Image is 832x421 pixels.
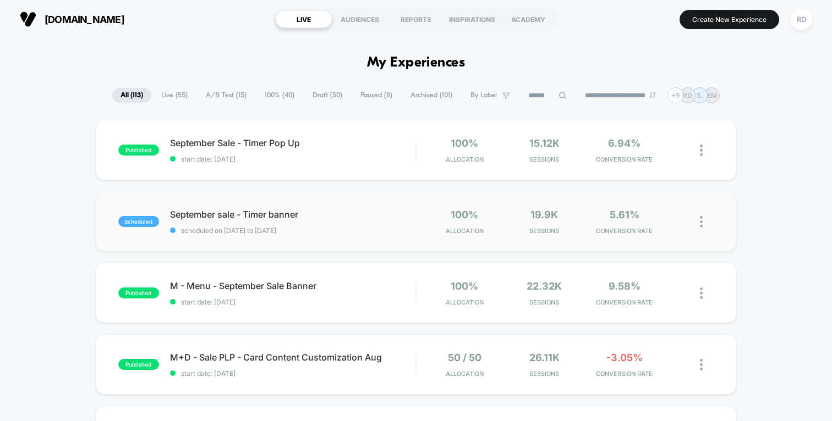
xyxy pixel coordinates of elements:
[507,298,582,306] span: Sessions
[683,91,692,99] p: RD
[451,280,478,292] span: 100%
[118,216,159,227] span: scheduled
[529,137,560,149] span: 15.12k
[170,352,415,363] span: M+D - Sale PLP - Card Content Customization Aug
[448,352,481,363] span: 50 / 50
[610,209,639,220] span: 5.61%
[45,14,124,25] span: [DOMAIN_NAME]
[587,227,661,235] span: CONVERSION RATE
[170,226,415,235] span: scheduled on [DATE] to [DATE]
[529,352,560,363] span: 26.11k
[118,359,159,370] span: published
[446,227,484,235] span: Allocation
[446,156,484,163] span: Allocation
[118,145,159,156] span: published
[304,88,351,103] span: Draft ( 50 )
[446,298,484,306] span: Allocation
[451,137,478,149] span: 100%
[276,10,332,28] div: LIVE
[707,91,717,99] p: EM
[507,156,582,163] span: Sessions
[444,10,500,28] div: INSPIRATIONS
[700,287,703,299] img: close
[332,10,388,28] div: AUDIENCES
[170,298,415,306] span: start date: [DATE]
[609,280,641,292] span: 9.58%
[451,209,478,220] span: 100%
[470,91,497,99] span: By Label
[787,8,815,31] button: RD
[791,9,812,30] div: RD
[170,280,415,291] span: M - Menu - September Sale Banner
[402,88,461,103] span: Archived ( 101 )
[352,88,401,103] span: Paused ( 8 )
[500,10,556,28] div: ACADEMY
[153,88,196,103] span: Live ( 55 )
[507,227,582,235] span: Sessions
[170,137,415,148] span: September Sale - Timer Pop Up
[507,370,582,378] span: Sessions
[170,209,415,220] span: September sale - Timer banner
[198,88,255,103] span: A/B Test ( 15 )
[587,156,661,163] span: CONVERSION RATE
[587,370,661,378] span: CONVERSION RATE
[606,352,643,363] span: -3.05%
[118,287,159,298] span: published
[256,88,303,103] span: 100% ( 40 )
[170,155,415,163] span: start date: [DATE]
[530,209,558,220] span: 19.9k
[680,10,779,29] button: Create New Experience
[697,91,703,99] p: S.
[170,369,415,378] span: start date: [DATE]
[700,216,703,228] img: close
[700,359,703,370] img: close
[649,92,656,98] img: end
[527,280,562,292] span: 22.32k
[667,87,683,103] div: + 9
[367,55,466,71] h1: My Experiences
[17,10,128,28] button: [DOMAIN_NAME]
[112,88,151,103] span: All ( 113 )
[608,137,641,149] span: 6.94%
[388,10,444,28] div: REPORTS
[587,298,661,306] span: CONVERSION RATE
[20,11,36,27] img: Visually logo
[700,145,703,156] img: close
[446,370,484,378] span: Allocation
